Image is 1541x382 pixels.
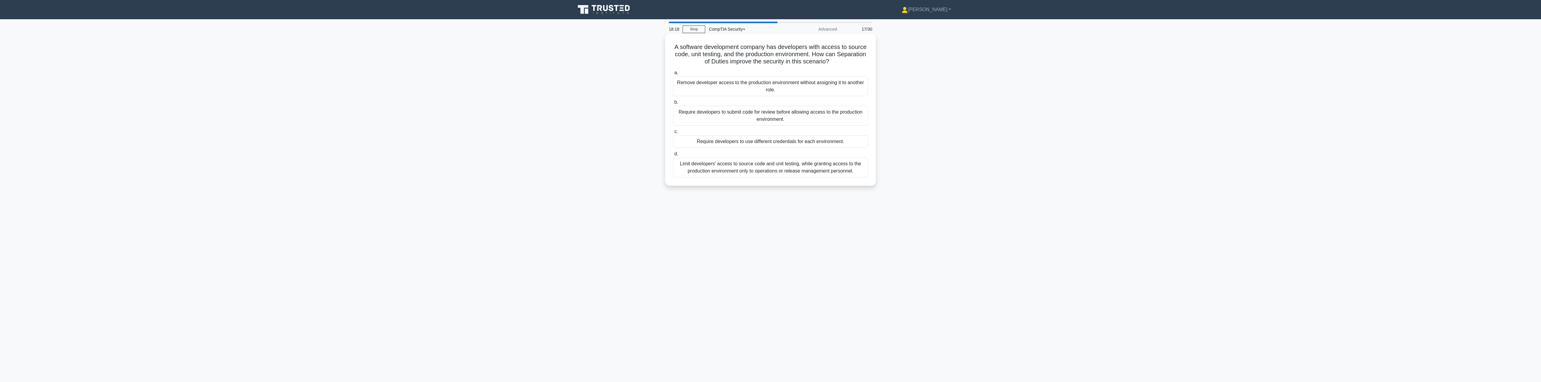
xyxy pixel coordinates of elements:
div: Limit developers' access to source code and unit testing, while granting access to the production... [673,157,868,177]
h5: A software development company has developers with access to source code, unit testing, and the p... [672,43,869,66]
a: [PERSON_NAME] [887,4,966,16]
span: a. [674,70,678,75]
div: 17/30 [841,23,876,35]
div: Require developers to submit code for review before allowing access to the production environment. [673,106,868,126]
div: 18:18 [665,23,683,35]
span: c. [674,129,678,134]
span: d. [674,151,678,156]
div: Remove developer access to the production environment without assigning it to another role. [673,76,868,96]
a: Stop [683,26,705,33]
div: Require developers to use different credentials for each environment. [673,135,868,148]
div: CompTIA Security+ [705,23,788,35]
span: b. [674,99,678,105]
div: Advanced [788,23,841,35]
